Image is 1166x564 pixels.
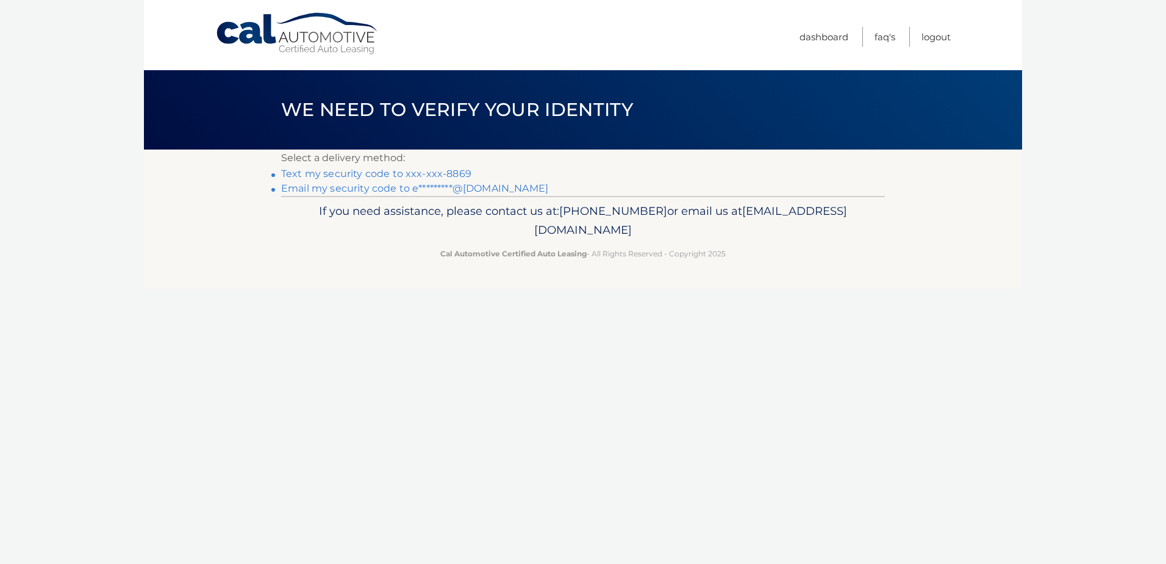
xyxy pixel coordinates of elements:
a: Cal Automotive [215,12,380,56]
p: Select a delivery method: [281,150,885,167]
p: - All Rights Reserved - Copyright 2025 [289,247,877,260]
span: [PHONE_NUMBER] [559,204,667,218]
a: FAQ's [875,27,895,47]
a: Logout [921,27,951,47]
a: Email my security code to e*********@[DOMAIN_NAME] [281,183,548,194]
span: We need to verify your identity [281,98,633,121]
a: Dashboard [799,27,848,47]
a: Text my security code to xxx-xxx-8869 [281,168,471,179]
strong: Cal Automotive Certified Auto Leasing [440,249,587,258]
p: If you need assistance, please contact us at: or email us at [289,201,877,240]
